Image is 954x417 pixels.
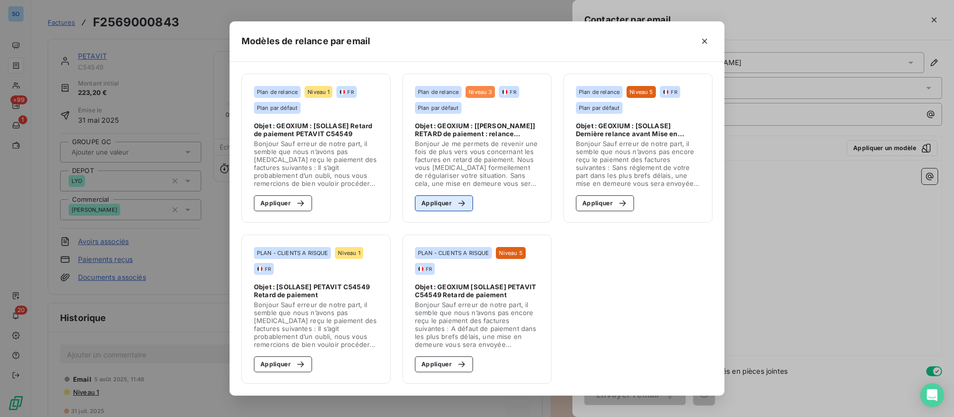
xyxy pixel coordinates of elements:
[630,89,653,95] span: Niveau 5
[576,140,700,187] span: Bonjour Sauf erreur de notre part, il semble que nous n’avons pas encore reçu le paiement des fac...
[415,283,539,299] span: Objet : GEOXIUM [SOLLASE] PETAVIT C54549 Retard de paiement
[418,265,432,272] div: FR
[415,356,473,372] button: Appliquer
[576,122,700,138] span: Objet : GEOXIUM : [SOLLASE] Dernière relance avant Mise en Demeure PETAVIT C54549
[579,105,620,111] span: Plan par défaut
[257,265,271,272] div: FR
[257,89,298,95] span: Plan de relance
[254,356,312,372] button: Appliquer
[418,105,459,111] span: Plan par défaut
[415,122,539,138] span: Objet : GEOXIUM : [[PERSON_NAME]] RETARD de paiement : relance PETAVIT C54549
[338,250,360,256] span: Niveau 1
[418,250,489,256] span: PLAN - CLIENTS A RISQUE
[415,195,473,211] button: Appliquer
[241,34,370,48] h5: Modèles de relance par email
[308,89,329,95] span: Niveau 1
[579,89,620,95] span: Plan de relance
[254,122,378,138] span: Objet : GEOXIUM : [SOLLASE] Retard de paiement PETAVIT C54549
[415,301,539,348] span: Bonjour Sauf erreur de notre part, il semble que nous n’avons pas encore reçu le paiement des fac...
[254,301,378,348] span: Bonjour Sauf erreur de notre part, il semble que nous n’avons pas [MEDICAL_DATA] reçu le paiement...
[920,383,944,407] div: Open Intercom Messenger
[254,195,312,211] button: Appliquer
[469,89,492,95] span: Niveau 3
[415,140,539,187] span: Bonjour Je me permets de revenir une fois de plus vers vous concernant les factures en retard de ...
[257,250,328,256] span: PLAN - CLIENTS A RISQUE
[499,250,522,256] span: Niveau 5
[254,283,378,299] span: Objet : [SOLLASE] PETAVIT C54549 Retard de paiement
[254,140,378,187] span: Bonjour Sauf erreur de notre part, il semble que nous n’avons pas [MEDICAL_DATA] reçu le paiement...
[339,88,353,95] div: FR
[502,88,516,95] div: FR
[663,88,677,95] div: FR
[576,195,634,211] button: Appliquer
[257,105,298,111] span: Plan par défaut
[418,89,459,95] span: Plan de relance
